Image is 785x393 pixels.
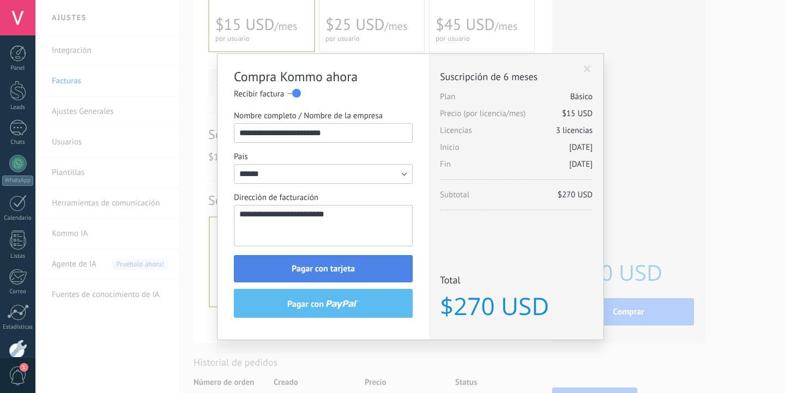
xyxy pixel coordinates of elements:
label: País [234,152,413,162]
h2: Compra Kommo ahora [234,70,402,83]
span: $270 USD [558,190,593,200]
span: 1 [20,363,28,372]
span: Plan [440,92,593,108]
span: Licencias [440,125,593,142]
span: Pagar con tarjeta [292,265,355,273]
span: $270 USD [440,294,593,318]
span: Fin [440,159,593,176]
span: Recibir factura [234,89,284,99]
div: Chats [2,139,34,146]
span: pagar con [287,300,326,308]
span: $15 USD [562,108,593,119]
span: Total [440,274,593,289]
span: Suscripción de 6 meses [440,70,593,83]
span: Básico [570,92,593,102]
div: Correo [2,288,34,295]
div: Leads [2,104,34,111]
div: WhatsApp [2,176,33,186]
label: Dirección de facturación [234,192,413,203]
span: Inicio [440,142,593,159]
div: Estadísticas [2,324,34,331]
span: Precio (por licencia/mes) [440,108,593,125]
div: Listas [2,253,34,260]
button: pagar con [234,289,413,318]
div: Calendario [2,215,34,222]
div: Panel [2,65,34,72]
span: Subtotal [440,190,593,207]
span: 3 licencias [556,125,593,136]
span: [DATE] [569,142,593,153]
label: Nombre completo / Nombre de la empresa [234,111,413,121]
span: [DATE] [569,159,593,170]
button: Pagar con tarjeta [234,255,413,282]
